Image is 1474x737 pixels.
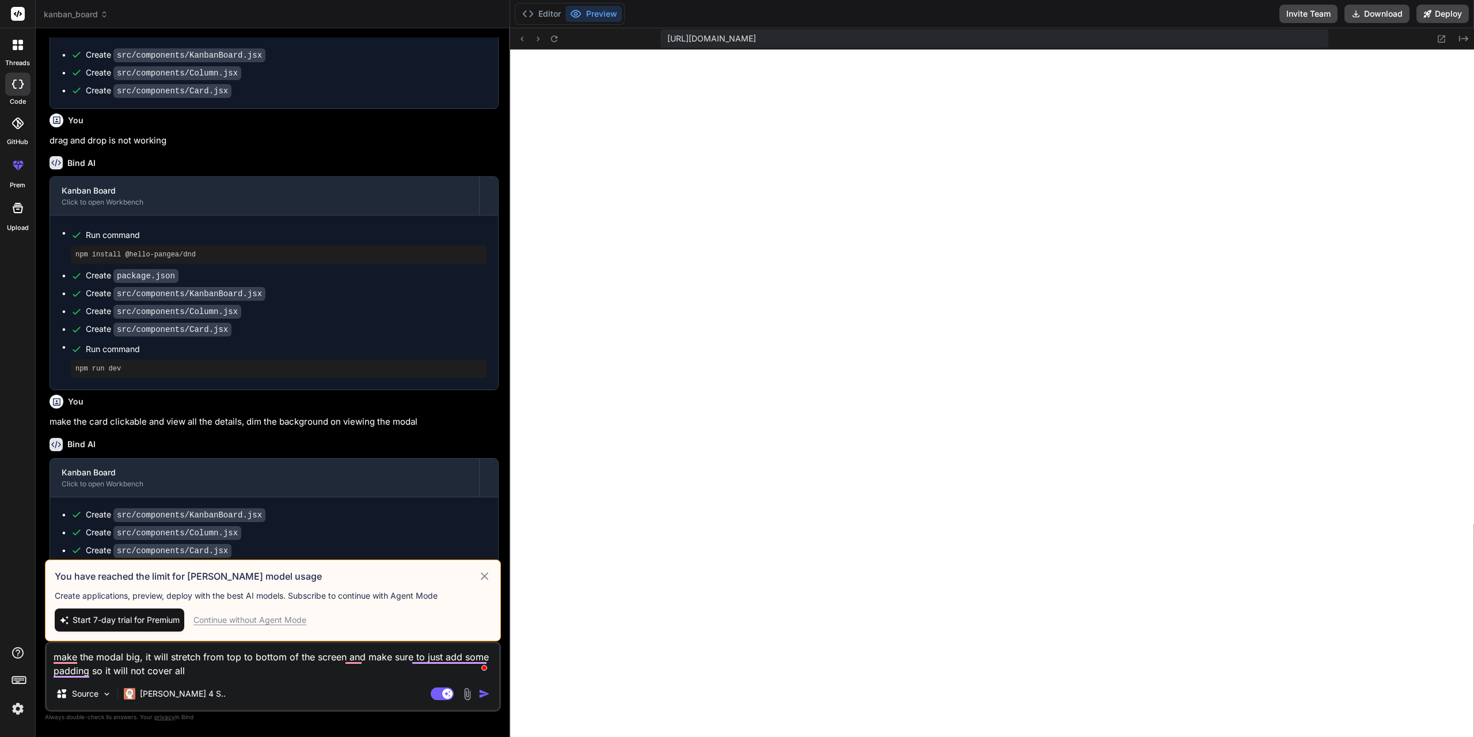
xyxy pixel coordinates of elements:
[55,569,478,583] h3: You have reached the limit for [PERSON_NAME] model usage
[5,58,30,68] label: threads
[72,688,98,700] p: Source
[86,85,231,97] div: Create
[86,270,178,282] div: Create
[86,305,241,318] div: Create
[62,198,468,207] div: Click to open Workbench
[44,9,108,20] span: kanban_board
[113,544,231,558] code: src/components/Card.jsx
[565,6,622,22] button: Preview
[193,614,306,626] div: Continue without Agent Mode
[62,467,468,478] div: Kanban Board
[113,48,265,62] code: src/components/KanbanBoard.jsx
[86,509,265,521] div: Create
[154,713,175,720] span: privacy
[55,590,491,602] p: Create applications, preview, deploy with the best AI models. Subscribe to continue with Agent Mode
[86,67,241,79] div: Create
[50,415,499,429] p: make the card clickable and view all the details, dim the background on viewing the modal
[73,614,180,626] span: Start 7-day trial for Premium
[113,508,265,522] code: src/components/KanbanBoard.jsx
[113,287,265,301] code: src/components/KanbanBoard.jsx
[1416,5,1469,23] button: Deploy
[7,223,29,233] label: Upload
[62,479,468,489] div: Click to open Workbench
[518,6,565,22] button: Editor
[55,609,184,632] button: Start 7-day trial for Premium
[50,134,499,148] p: drag and drop is not working
[8,699,28,719] img: settings
[113,66,241,80] code: src/components/Column.jsx
[124,688,135,700] img: Claude 4 Sonnet
[86,545,231,557] div: Create
[7,137,28,147] label: GitHub
[86,288,265,300] div: Create
[10,97,26,107] label: code
[113,323,231,337] code: src/components/Card.jsx
[1344,5,1410,23] button: Download
[68,115,83,126] h6: You
[86,343,487,355] span: Run command
[1279,5,1338,23] button: Invite Team
[47,643,499,678] textarea: To enrich screen reader interactions, please activate Accessibility in Grammarly extension settings
[113,305,241,319] code: src/components/Column.jsx
[50,177,479,215] button: Kanban BoardClick to open Workbench
[68,396,83,407] h6: You
[86,527,241,539] div: Create
[478,688,490,700] img: icon
[10,180,25,190] label: prem
[75,364,482,373] pre: npm run dev
[67,157,96,169] h6: Bind AI
[86,49,265,61] div: Create
[667,33,756,44] span: [URL][DOMAIN_NAME]
[102,689,112,699] img: Pick Models
[113,84,231,98] code: src/components/Card.jsx
[510,50,1474,737] iframe: To enrich screen reader interactions, please activate Accessibility in Grammarly extension settings
[140,688,226,700] p: [PERSON_NAME] 4 S..
[62,185,468,196] div: Kanban Board
[86,323,231,335] div: Create
[45,712,501,723] p: Always double-check its answers. Your in Bind
[461,687,474,701] img: attachment
[86,229,487,241] span: Run command
[113,526,241,540] code: src/components/Column.jsx
[75,250,482,259] pre: npm install @hello-pangea/dnd
[67,439,96,450] h6: Bind AI
[113,269,178,283] code: package.json
[50,459,479,497] button: Kanban BoardClick to open Workbench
